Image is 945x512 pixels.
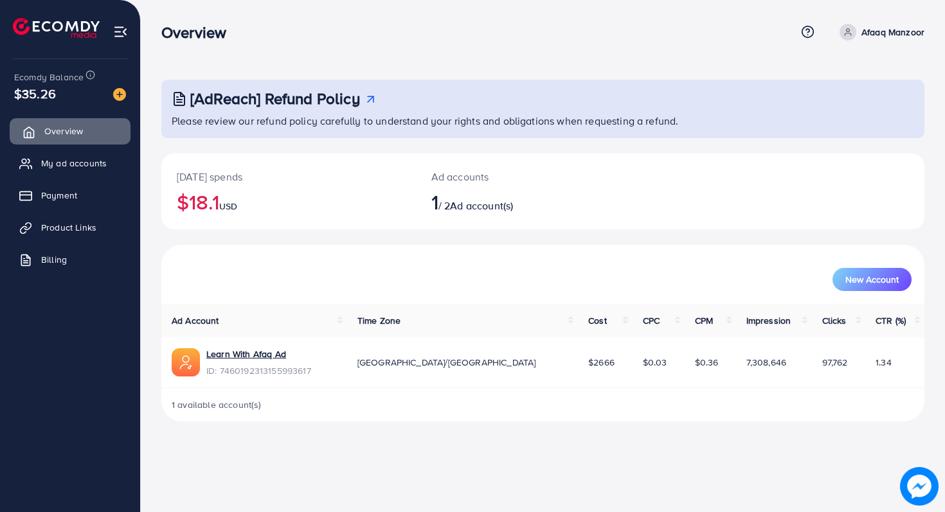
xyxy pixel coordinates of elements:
span: Overview [44,125,83,137]
span: CTR (%) [876,314,906,327]
span: Ad account(s) [450,199,513,213]
a: Product Links [10,215,130,240]
span: 97,762 [822,356,848,369]
span: USD [219,200,237,213]
span: Billing [41,253,67,266]
span: $0.03 [643,356,667,369]
img: image [113,88,126,101]
span: Time Zone [357,314,401,327]
p: Ad accounts [431,169,591,184]
a: Payment [10,182,130,208]
button: New Account [833,268,912,291]
a: My ad accounts [10,150,130,176]
span: New Account [845,275,899,284]
h3: Overview [161,23,237,42]
span: 7,308,646 [746,356,786,369]
img: ic-ads-acc.e4c84228.svg [172,348,200,376]
h2: / 2 [431,190,591,214]
span: My ad accounts [41,157,107,170]
span: $0.36 [695,356,719,369]
img: logo [13,18,100,38]
a: Billing [10,247,130,272]
span: Ecomdy Balance [14,71,84,84]
span: [GEOGRAPHIC_DATA]/[GEOGRAPHIC_DATA] [357,356,536,369]
span: Product Links [41,221,96,234]
a: Afaaq Manzoor [834,24,924,40]
p: [DATE] spends [177,169,401,184]
p: Please review our refund policy carefully to understand your rights and obligations when requesti... [172,113,917,128]
span: Ad Account [172,314,219,327]
h2: $18.1 [177,190,401,214]
span: 1 [431,187,438,216]
span: Payment [41,189,77,202]
span: CPM [695,314,713,327]
span: Clicks [822,314,847,327]
a: Overview [10,118,130,144]
span: CPC [643,314,660,327]
img: menu [113,24,128,39]
span: ID: 7460192313155993617 [206,364,311,377]
span: 1 available account(s) [172,398,262,411]
span: 1.34 [876,356,892,369]
img: image [900,467,939,506]
h3: [AdReach] Refund Policy [190,89,360,108]
p: Afaaq Manzoor [861,24,924,40]
a: Learn With Afaq Ad [206,348,286,360]
span: Cost [588,314,607,327]
span: $35.26 [14,84,56,103]
span: $2666 [588,356,615,369]
span: Impression [746,314,791,327]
